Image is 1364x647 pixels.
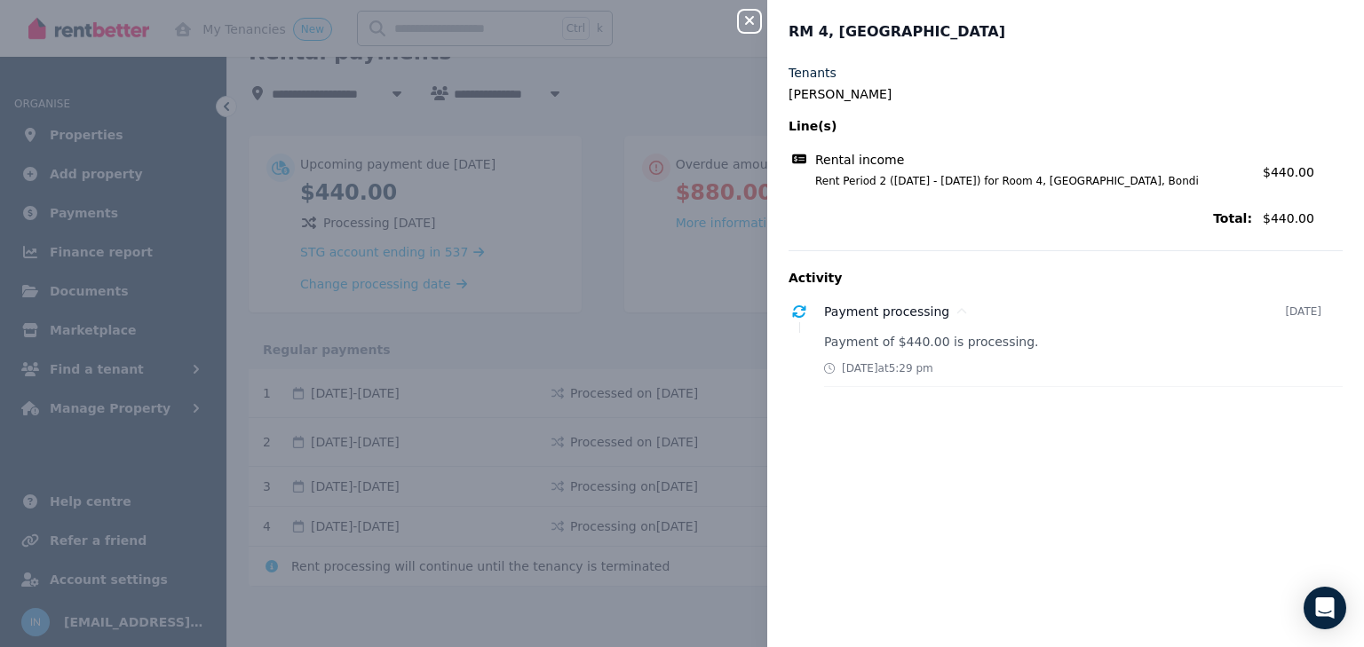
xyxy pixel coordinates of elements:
span: [DATE] at 5:29 pm [842,361,933,375]
span: $440.00 [1263,209,1343,227]
p: Activity [789,269,1343,287]
legend: [PERSON_NAME] [789,85,1343,103]
span: RM 4, [GEOGRAPHIC_DATA] [789,21,1005,43]
label: Tenants [789,64,837,82]
p: Payment of $440.00 is processing. [824,333,1343,351]
div: Open Intercom Messenger [1304,587,1346,629]
time: [DATE] [1285,304,1321,319]
span: $440.00 [1263,165,1314,179]
span: Total: [789,209,1252,227]
span: Line(s) [789,117,1252,135]
span: Rent Period 2 ([DATE] - [DATE]) for Room 4, [GEOGRAPHIC_DATA], Bondi [794,174,1252,188]
span: Rental income [815,151,904,169]
span: Payment processing [824,304,949,319]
